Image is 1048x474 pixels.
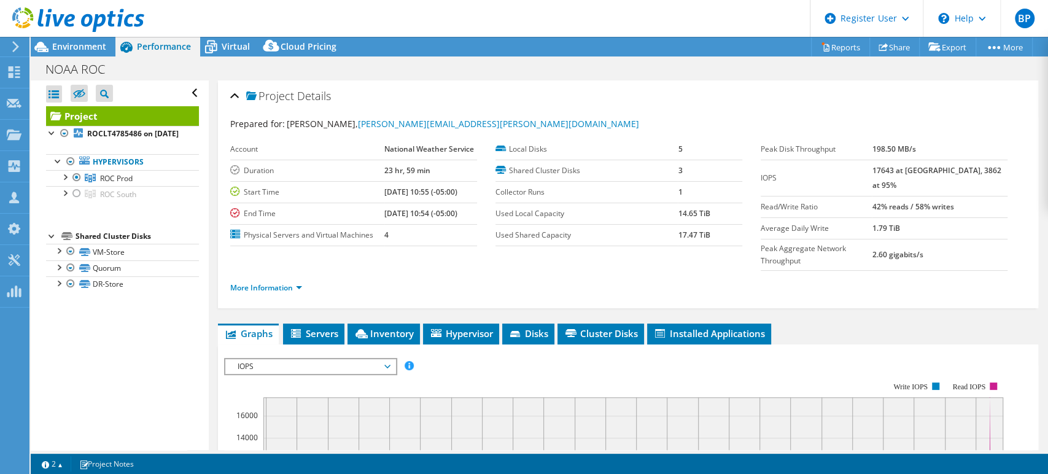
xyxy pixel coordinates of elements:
b: [DATE] 10:54 (-05:00) [384,208,457,219]
label: Start Time [230,186,384,198]
text: 16000 [236,410,258,421]
a: Project [46,106,199,126]
span: Virtual [222,41,250,52]
a: DR-Store [46,276,199,292]
span: ROC South [100,189,136,200]
b: 1 [678,187,682,197]
a: Share [869,37,920,56]
a: More Information [230,282,302,293]
b: ROCLT4785486 on [DATE] [87,128,179,139]
b: 42% reads / 58% writes [872,201,953,212]
span: Environment [52,41,106,52]
text: 14000 [236,432,258,443]
label: Used Local Capacity [495,208,678,220]
h1: NOAA ROC [40,63,124,76]
label: Peak Disk Throughput [761,143,872,155]
a: 2 [33,456,71,472]
a: ROC South [46,186,199,202]
a: More [976,37,1033,56]
span: ROC Prod [100,173,133,184]
label: End Time [230,208,384,220]
span: Servers [289,327,338,340]
b: 17.47 TiB [678,230,710,240]
label: Used Shared Capacity [495,229,678,241]
b: 23 hr, 59 min [384,165,430,176]
span: Details [297,88,331,103]
a: Project Notes [71,456,142,472]
svg: \n [938,13,949,24]
b: 14.65 TiB [678,208,710,219]
span: Cloud Pricing [281,41,336,52]
label: Account [230,143,384,155]
label: Prepared for: [230,118,285,130]
span: BP [1015,9,1034,28]
label: Shared Cluster Disks [495,165,678,177]
span: Project [246,90,294,103]
a: Hypervisors [46,154,199,170]
span: Graphs [224,327,273,340]
b: 3 [678,165,682,176]
text: Read IOPS [952,383,985,391]
label: Duration [230,165,384,177]
span: Cluster Disks [564,327,638,340]
label: IOPS [761,172,872,184]
span: Inventory [354,327,414,340]
span: Installed Applications [653,327,765,340]
b: 17643 at [GEOGRAPHIC_DATA], 3862 at 95% [872,165,1001,190]
text: Write IOPS [893,383,928,391]
label: Read/Write Ratio [761,201,872,213]
a: [PERSON_NAME][EMAIL_ADDRESS][PERSON_NAME][DOMAIN_NAME] [358,118,639,130]
b: 5 [678,144,682,154]
b: 1.79 TiB [872,223,899,233]
a: VM-Store [46,244,199,260]
div: Shared Cluster Disks [76,229,199,244]
a: Quorum [46,260,199,276]
label: Peak Aggregate Network Throughput [761,243,872,267]
span: [PERSON_NAME], [287,118,639,130]
b: [DATE] 10:55 (-05:00) [384,187,457,197]
span: Hypervisor [429,327,493,340]
span: Performance [137,41,191,52]
a: Export [919,37,976,56]
label: Physical Servers and Virtual Machines [230,229,384,241]
span: Disks [508,327,548,340]
label: Average Daily Write [761,222,872,235]
a: Reports [811,37,870,56]
span: IOPS [231,359,389,374]
b: 198.50 MB/s [872,144,915,154]
b: 4 [384,230,389,240]
b: 2.60 gigabits/s [872,249,923,260]
a: ROC Prod [46,170,199,186]
b: National Weather Service [384,144,474,154]
label: Collector Runs [495,186,678,198]
a: ROCLT4785486 on [DATE] [46,126,199,142]
label: Local Disks [495,143,678,155]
